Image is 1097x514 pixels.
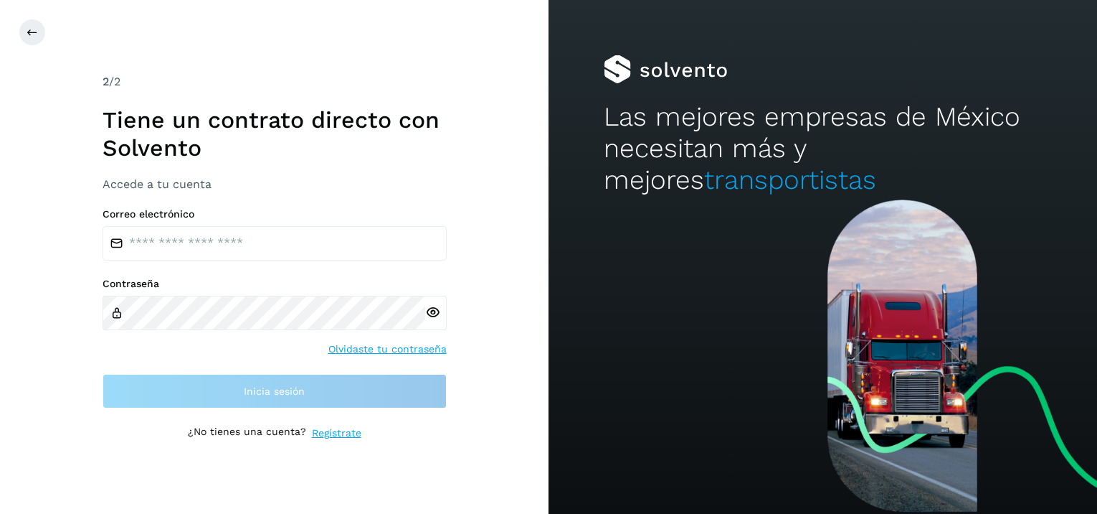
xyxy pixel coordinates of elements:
[312,426,361,441] a: Regístrate
[103,75,109,88] span: 2
[188,426,306,441] p: ¿No tienes una cuenta?
[328,342,447,357] a: Olvidaste tu contraseña
[103,374,447,408] button: Inicia sesión
[244,386,305,396] span: Inicia sesión
[103,208,447,220] label: Correo electrónico
[103,177,447,191] h3: Accede a tu cuenta
[704,164,876,195] span: transportistas
[103,106,447,162] h1: Tiene un contrato directo con Solvento
[604,101,1043,197] h2: Las mejores empresas de México necesitan más y mejores
[103,73,447,90] div: /2
[103,278,447,290] label: Contraseña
